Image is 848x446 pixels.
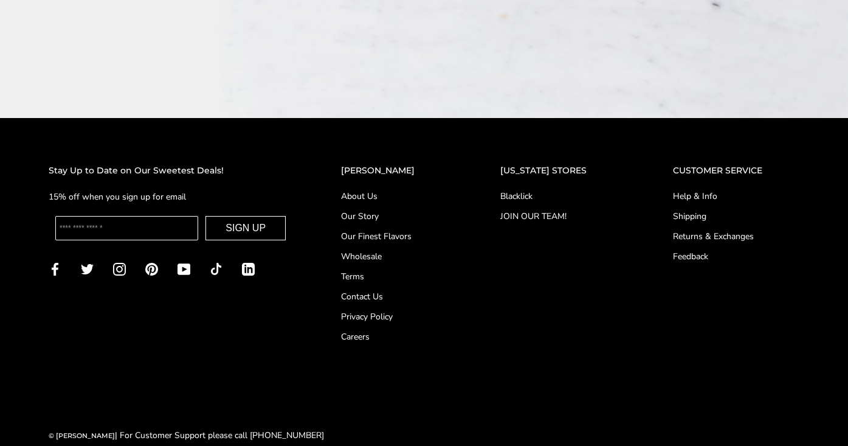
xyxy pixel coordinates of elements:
a: Feedback [673,250,799,263]
a: Twitter [81,262,94,276]
a: Blacklick [500,190,624,203]
a: Instagram [113,262,126,276]
a: © [PERSON_NAME] [49,431,115,440]
a: Pinterest [145,262,158,276]
a: Privacy Policy [341,310,452,323]
a: Facebook [49,262,61,276]
a: Our Story [341,210,452,223]
p: 15% off when you sign up for email [49,190,292,204]
a: Help & Info [673,190,799,203]
a: YouTube [178,262,190,276]
a: Shipping [673,210,799,223]
h2: CUSTOMER SERVICE [673,164,799,178]
input: Enter your email [55,216,198,240]
a: Returns & Exchanges [673,230,799,243]
a: Terms [341,270,452,283]
h2: [US_STATE] STORES [500,164,624,178]
a: TikTok [210,262,222,276]
a: Contact Us [341,290,452,303]
div: | For Customer Support please call [PHONE_NUMBER] [49,428,324,442]
h2: [PERSON_NAME] [341,164,452,178]
a: JOIN OUR TEAM! [500,210,624,223]
a: Our Finest Flavors [341,230,452,243]
a: Careers [341,330,452,343]
a: About Us [341,190,452,203]
h2: Stay Up to Date on Our Sweetest Deals! [49,164,292,178]
a: Wholesale [341,250,452,263]
a: LinkedIn [242,262,255,276]
button: SIGN UP [205,216,286,240]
